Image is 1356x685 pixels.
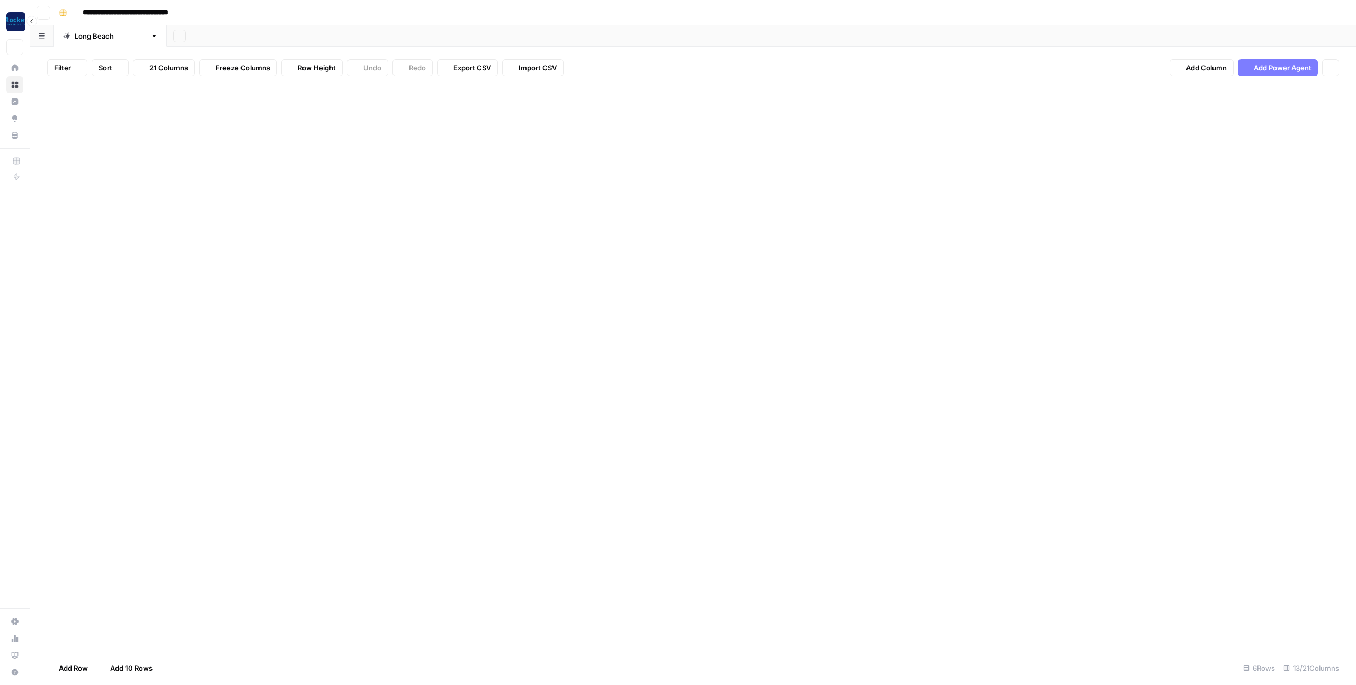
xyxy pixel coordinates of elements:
button: Workspace: Rocket Pilots [6,8,23,35]
button: Add Row [43,660,94,677]
button: Freeze Columns [199,59,277,76]
a: Usage [6,630,23,647]
span: Add Column [1186,62,1227,73]
span: Undo [363,62,381,73]
a: Your Data [6,127,23,144]
span: Redo [409,62,426,73]
span: Add 10 Rows [110,663,153,673]
div: 6 Rows [1239,660,1279,677]
button: Import CSV [502,59,564,76]
a: [GEOGRAPHIC_DATA] [54,25,167,47]
button: Add 10 Rows [94,660,159,677]
img: Rocket Pilots Logo [6,12,25,31]
span: Sort [99,62,112,73]
div: 13/21 Columns [1279,660,1343,677]
button: Add Power Agent [1238,59,1318,76]
button: Filter [47,59,87,76]
div: [GEOGRAPHIC_DATA] [75,31,146,41]
button: Add Column [1170,59,1234,76]
a: Opportunities [6,110,23,127]
a: Browse [6,76,23,93]
a: Learning Hub [6,647,23,664]
span: Row Height [298,62,336,73]
button: 21 Columns [133,59,195,76]
a: Insights [6,93,23,110]
a: Home [6,59,23,76]
span: Import CSV [519,62,557,73]
span: Add Row [59,663,88,673]
button: Row Height [281,59,343,76]
span: 21 Columns [149,62,188,73]
button: Export CSV [437,59,498,76]
a: Settings [6,613,23,630]
button: Undo [347,59,388,76]
span: Freeze Columns [216,62,270,73]
button: Redo [392,59,433,76]
button: Sort [92,59,129,76]
span: Add Power Agent [1254,62,1312,73]
span: Export CSV [453,62,491,73]
span: Filter [54,62,71,73]
button: Help + Support [6,664,23,681]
